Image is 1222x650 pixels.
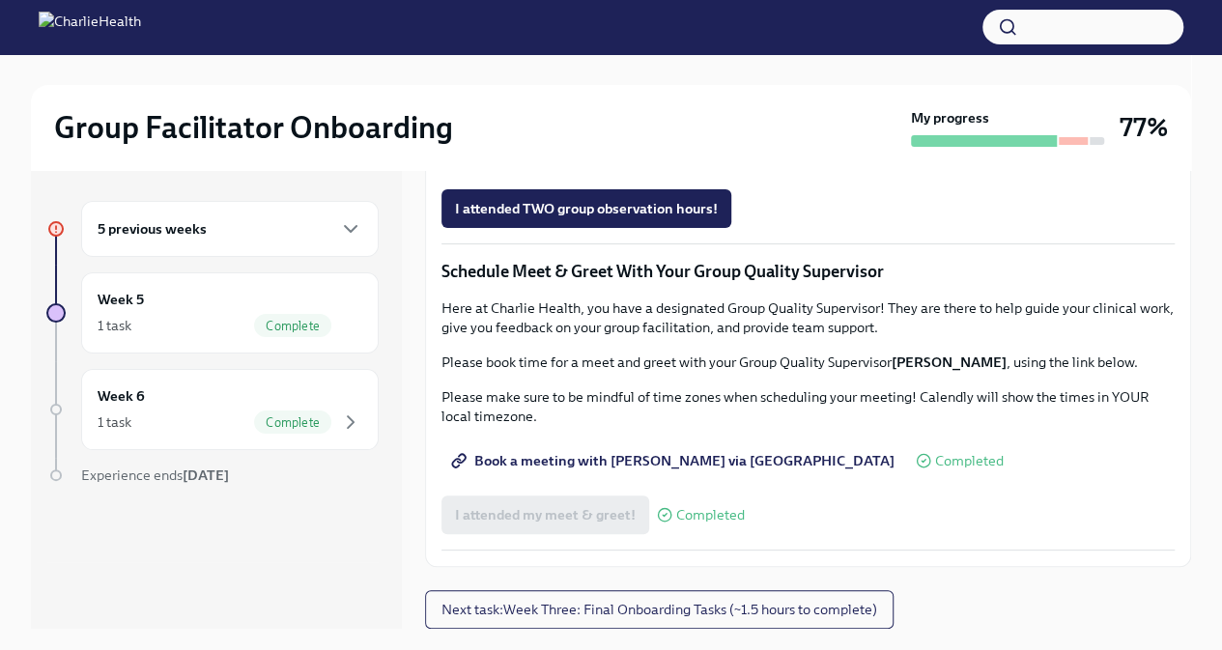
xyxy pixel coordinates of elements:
span: Completed [676,508,745,523]
span: Next task : Week Three: Final Onboarding Tasks (~1.5 hours to complete) [441,600,877,619]
strong: [PERSON_NAME] [892,353,1007,371]
a: Week 61 taskComplete [46,369,379,450]
h3: 77% [1120,110,1168,145]
p: Here at Charlie Health, you have a designated Group Quality Supervisor! They are there to help gu... [441,298,1175,337]
span: Complete [254,415,331,430]
h6: 5 previous weeks [98,218,207,240]
span: Completed [935,454,1004,468]
h6: Week 5 [98,289,144,310]
a: Book a meeting with [PERSON_NAME] via [GEOGRAPHIC_DATA] [441,441,908,480]
a: Week 51 taskComplete [46,272,379,353]
p: Please book time for a meet and greet with your Group Quality Supervisor , using the link below. [441,353,1175,372]
strong: My progress [911,108,989,127]
span: Experience ends [81,466,229,484]
button: Next task:Week Three: Final Onboarding Tasks (~1.5 hours to complete) [425,590,894,629]
p: Schedule Meet & Greet With Your Group Quality Supervisor [441,260,1175,283]
div: 5 previous weeks [81,201,379,257]
h2: Group Facilitator Onboarding [54,108,453,147]
span: Complete [254,319,331,333]
button: I attended TWO group observation hours! [441,189,731,228]
span: I attended TWO group observation hours! [455,199,718,218]
div: 1 task [98,316,131,335]
span: Book a meeting with [PERSON_NAME] via [GEOGRAPHIC_DATA] [455,451,895,470]
p: Please make sure to be mindful of time zones when scheduling your meeting! Calendly will show the... [441,387,1175,426]
div: 1 task [98,412,131,432]
img: CharlieHealth [39,12,141,42]
strong: [DATE] [183,466,229,484]
h6: Week 6 [98,385,145,407]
